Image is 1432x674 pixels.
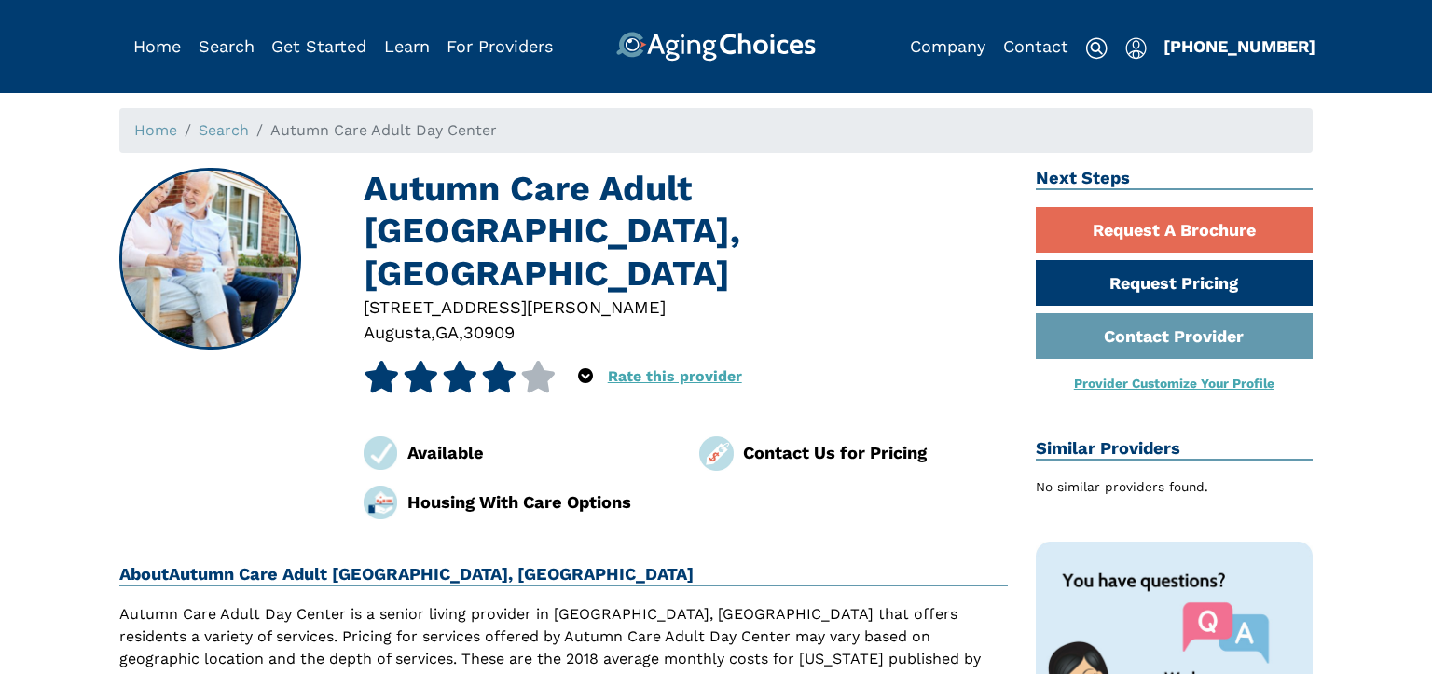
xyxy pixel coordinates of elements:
[1125,32,1147,62] div: Popover trigger
[270,121,497,139] span: Autumn Care Adult Day Center
[199,36,255,56] a: Search
[364,295,1008,320] div: [STREET_ADDRESS][PERSON_NAME]
[1125,37,1147,60] img: user-icon.svg
[1036,477,1314,497] div: No similar providers found.
[384,36,430,56] a: Learn
[1036,207,1314,253] a: Request A Brochure
[134,121,177,139] a: Home
[119,108,1313,153] nav: breadcrumb
[1003,36,1068,56] a: Contact
[133,36,181,56] a: Home
[1036,438,1314,461] h2: Similar Providers
[364,168,1008,295] h1: Autumn Care Adult [GEOGRAPHIC_DATA], [GEOGRAPHIC_DATA]
[271,36,366,56] a: Get Started
[407,440,672,465] div: Available
[1036,260,1314,306] a: Request Pricing
[364,323,431,342] span: Augusta
[1163,36,1315,56] a: [PHONE_NUMBER]
[435,323,459,342] span: GA
[1036,168,1314,190] h2: Next Steps
[1085,37,1108,60] img: search-icon.svg
[1036,313,1314,359] a: Contact Provider
[199,121,249,139] a: Search
[608,367,742,385] a: Rate this provider
[199,32,255,62] div: Popover trigger
[578,361,593,392] div: Popover trigger
[743,440,1008,465] div: Contact Us for Pricing
[1074,376,1274,391] a: Provider Customize Your Profile
[447,36,553,56] a: For Providers
[463,320,515,345] div: 30909
[121,170,300,349] img: Autumn Care Adult Day Center, Augusta GA
[616,32,816,62] img: AgingChoices
[459,323,463,342] span: ,
[910,36,985,56] a: Company
[407,489,672,515] div: Housing With Care Options
[431,323,435,342] span: ,
[119,564,1008,586] h2: About Autumn Care Adult [GEOGRAPHIC_DATA], [GEOGRAPHIC_DATA]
